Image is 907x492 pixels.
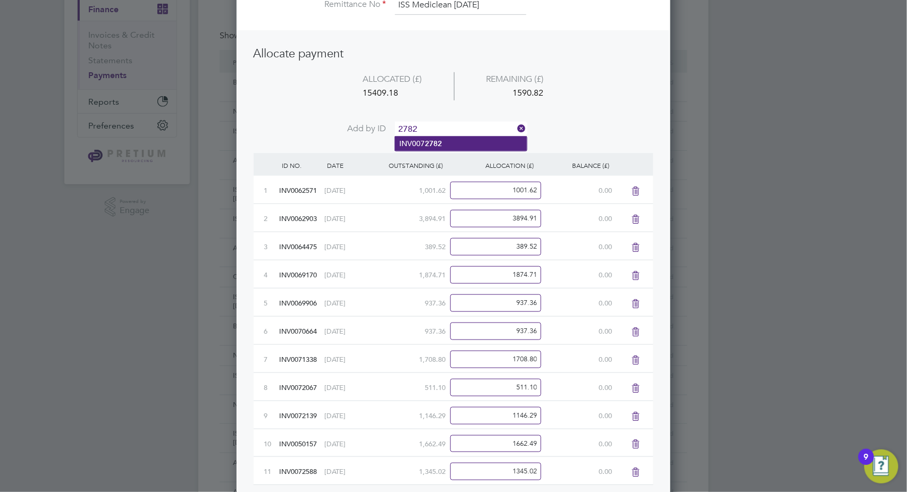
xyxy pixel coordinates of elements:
div: 0.00 [536,289,612,316]
div: [DATE] [325,289,370,316]
div: INV0072588 [279,457,324,485]
div: INV0050157 [279,429,324,457]
li: INV007 [395,137,527,151]
div: [DATE] [325,429,370,457]
div: 0.00 [536,232,612,260]
div: 8 [264,373,279,401]
div: [DATE] [325,457,370,485]
div: 937.36 [370,289,446,316]
div: 1,001.62 [370,176,446,203]
div: 1590.82 [454,86,576,100]
div: 3,894.91 [370,204,446,232]
div: ID NO. [279,153,324,177]
div: 937.36 [370,317,446,344]
div: 10 [264,429,279,457]
div: 15409.18 [331,86,454,100]
button: Open Resource Center, 9 new notifications [864,449,898,483]
div: 1,146.29 [370,401,446,429]
div: 1,345.02 [370,457,446,485]
div: INV0062903 [279,204,324,232]
input: Search for... [395,122,526,138]
div: 1,874.71 [370,260,446,288]
div: [DATE] [325,401,370,429]
div: 11 [264,457,279,485]
div: 389.52 [370,232,446,260]
div: [DATE] [325,260,370,288]
div: INV0069170 [279,260,324,288]
div: 9 [864,457,869,471]
div: 0.00 [536,204,612,232]
div: 511.10 [370,373,446,401]
div: INV0071338 [279,345,324,372]
div: ALLOCATED (£) [331,72,454,87]
div: 1,708.80 [370,345,446,372]
div: INV0062571 [279,176,324,203]
div: INV0072067 [279,373,324,401]
div: 6 [264,317,279,344]
div: 0.00 [536,345,612,372]
div: 4 [264,260,279,288]
div: [DATE] [325,317,370,344]
div: 0.00 [536,176,612,203]
div: 0.00 [536,373,612,401]
div: REMAINING (£) [454,72,576,87]
div: 9 [264,401,279,429]
div: 0.00 [536,260,612,288]
div: [DATE] [325,176,370,203]
div: BALANCE (£) [536,153,612,177]
div: INV0064475 [279,232,324,260]
div: 2 [264,204,279,232]
div: 0.00 [536,401,612,429]
div: 0.00 [536,457,612,485]
div: INV0072139 [279,401,324,429]
b: 2782 [425,139,442,148]
div: DATE [325,153,370,177]
div: 5 [264,289,279,316]
div: 0.00 [536,429,612,457]
div: [DATE] [325,232,370,260]
span: Add by ID [348,123,387,134]
h3: Allocate payment [254,46,653,62]
div: INV0070664 [279,317,324,344]
div: OUTSTANDING (£) [370,153,446,177]
div: INV0069906 [279,289,324,316]
div: 1,662.49 [370,429,446,457]
div: 1 [264,176,279,203]
div: [DATE] [325,204,370,232]
div: 0.00 [536,317,612,344]
div: [DATE] [325,345,370,372]
div: 3 [264,232,279,260]
div: ALLOCATION (£) [446,153,536,177]
div: 7 [264,345,279,372]
div: [DATE] [325,373,370,401]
